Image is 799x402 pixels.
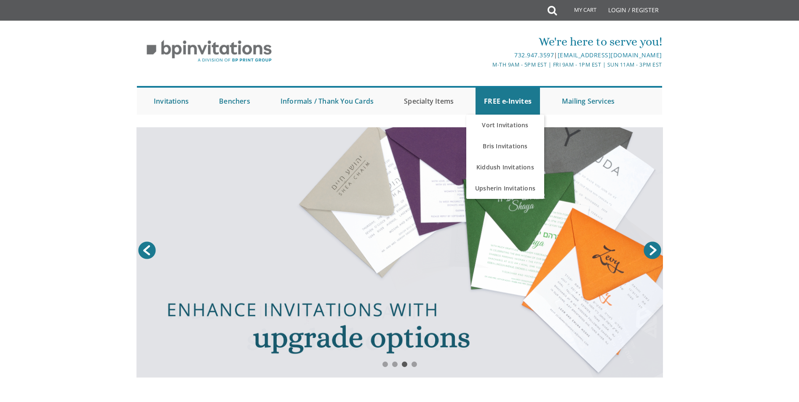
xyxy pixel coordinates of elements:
a: Bris Invitations [466,136,544,157]
a: Benchers [211,88,259,115]
a: Upsherin Invitations [466,178,544,199]
a: Mailing Services [553,88,623,115]
a: FREE e-Invites [476,88,540,115]
a: Informals / Thank You Cards [272,88,382,115]
div: M-Th 9am - 5pm EST | Fri 9am - 1pm EST | Sun 11am - 3pm EST [313,60,662,69]
div: | [313,50,662,60]
img: BP Invitation Loft [137,34,281,69]
a: Prev [136,240,158,261]
a: [EMAIL_ADDRESS][DOMAIN_NAME] [558,51,662,59]
a: Kiddush Invitations [466,157,544,178]
a: Specialty Items [395,88,462,115]
a: Next [642,240,663,261]
a: My Cart [556,1,602,22]
a: 732.947.3597 [514,51,554,59]
a: Invitations [145,88,197,115]
div: We're here to serve you! [313,33,662,50]
a: Vort Invitations [466,115,544,136]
